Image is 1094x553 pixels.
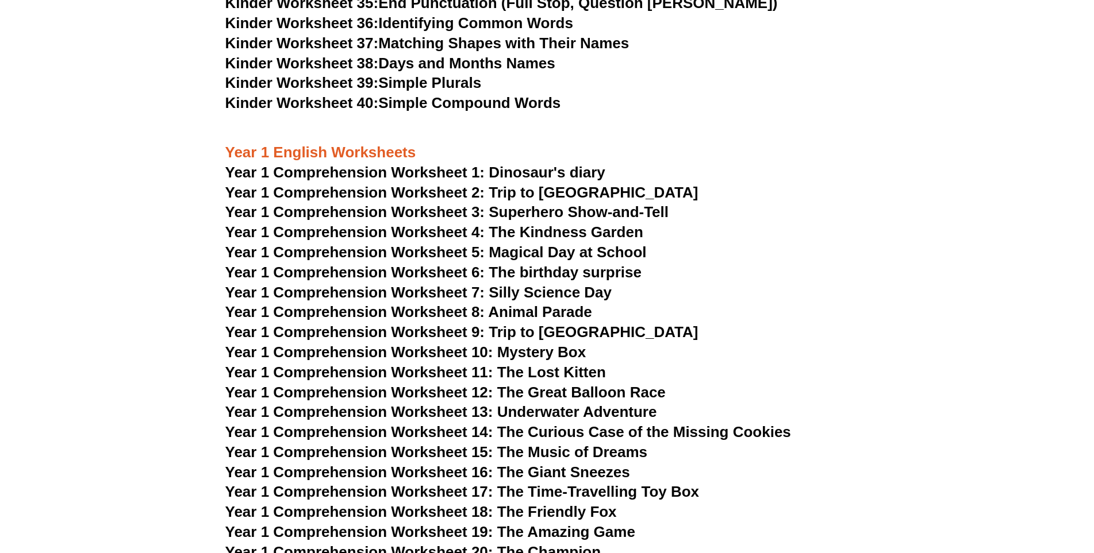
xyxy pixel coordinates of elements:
a: Kinder Worksheet 39:Simple Plurals [225,74,482,91]
a: Year 1 Comprehension Worksheet 8: Animal Parade [225,303,592,320]
h3: Year 1 English Worksheets [225,143,869,163]
a: Year 1 Comprehension Worksheet 6: The birthday surprise [225,264,642,281]
a: Kinder Worksheet 36:Identifying Common Words [225,14,573,32]
a: Kinder Worksheet 40:Simple Compound Words [225,94,561,111]
a: Year 1 Comprehension Worksheet 11: The Lost Kitten [225,363,606,381]
a: Year 1 Comprehension Worksheet 9: Trip to [GEOGRAPHIC_DATA] [225,323,698,341]
iframe: Chat Widget [903,423,1094,553]
span: Kinder Worksheet 37: [225,34,379,52]
a: Year 1 Comprehension Worksheet 3: Superhero Show-and-Tell [225,203,669,221]
a: Year 1 Comprehension Worksheet 16: The Giant Sneezes [225,463,630,481]
span: Kinder Worksheet 40: [225,94,379,111]
a: Year 1 Comprehension Worksheet 4: The Kindness Garden [225,223,643,241]
a: Year 1 Comprehension Worksheet 7: Silly Science Day [225,284,612,301]
a: Year 1 Comprehension Worksheet 1: Dinosaur's diary [225,164,605,181]
a: Year 1 Comprehension Worksheet 12: The Great Balloon Race [225,384,666,401]
a: Year 1 Comprehension Worksheet 10: Mystery Box [225,343,586,361]
a: Year 1 Comprehension Worksheet 5: Magical Day at School [225,243,647,261]
a: Year 1 Comprehension Worksheet 15: The Music of Dreams [225,443,648,461]
a: Year 1 Comprehension Worksheet 2: Trip to [GEOGRAPHIC_DATA] [225,184,698,201]
span: Kinder Worksheet 38: [225,55,379,72]
a: Year 1 Comprehension Worksheet 17: The Time-Travelling Toy Box [225,483,700,500]
a: Year 1 Comprehension Worksheet 19: The Amazing Game [225,523,635,540]
a: Kinder Worksheet 38:Days and Months Names [225,55,555,72]
span: Kinder Worksheet 39: [225,74,379,91]
span: Kinder Worksheet 36: [225,14,379,32]
a: Year 1 Comprehension Worksheet 13: Underwater Adventure [225,403,657,420]
a: Year 1 Comprehension Worksheet 18: The Friendly Fox [225,503,617,520]
a: Year 1 Comprehension Worksheet 14: The Curious Case of the Missing Cookies [225,423,791,440]
a: Kinder Worksheet 37:Matching Shapes with Their Names [225,34,629,52]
